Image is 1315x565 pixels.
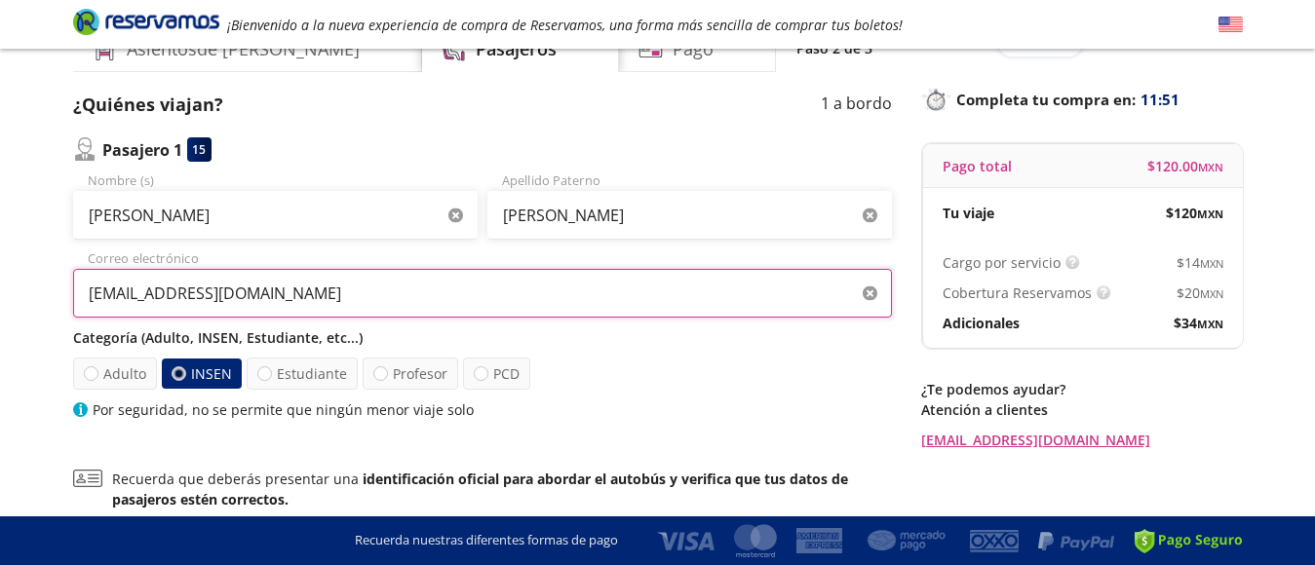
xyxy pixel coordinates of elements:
[1197,317,1223,331] small: MXN
[1198,160,1223,174] small: MXN
[73,191,478,240] input: Nombre (s)
[73,327,892,348] p: Categoría (Adulto, INSEN, Estudiante, etc...)
[1174,313,1223,333] span: $ 34
[187,137,212,162] div: 15
[673,36,714,62] h4: Pago
[73,358,157,390] label: Adulto
[93,399,474,420] p: Por seguridad, no se permite que ningún menor viaje solo
[227,16,903,34] em: ¡Bienvenido a la nueva experiencia de compra de Reservamos, una forma más sencilla de comprar tus...
[1141,89,1180,111] span: 11:51
[943,282,1092,303] p: Cobertura Reservamos
[921,86,1243,113] p: Completa tu compra en :
[921,430,1243,450] a: [EMAIL_ADDRESS][DOMAIN_NAME]
[1200,256,1223,271] small: MXN
[73,7,219,36] i: Brand Logo
[1147,156,1223,176] span: $ 120.00
[943,313,1020,333] p: Adicionales
[363,358,458,390] label: Profesor
[943,156,1012,176] p: Pago total
[247,358,358,390] label: Estudiante
[112,469,892,509] p: Recuerda que deberás presentar una
[476,36,557,62] h4: Pasajeros
[1166,203,1223,223] span: $ 120
[1200,286,1223,301] small: MXN
[73,7,219,42] a: Brand Logo
[73,269,892,318] input: Correo electrónico
[1202,452,1296,546] iframe: Messagebird Livechat Widget
[463,358,530,390] label: PCD
[921,379,1243,399] p: ¿Te podemos ayudar?
[1197,207,1223,221] small: MXN
[127,36,360,62] h4: Asientos de [PERSON_NAME]
[73,92,223,118] p: ¿Quiénes viajan?
[921,399,1243,420] p: Atención a clientes
[1218,13,1243,37] button: English
[112,470,848,508] b: identificación oficial para abordar el autobús y verifica que tus datos de pasajeros estén correc...
[355,531,618,550] p: Recuerda nuestras diferentes formas de pago
[821,92,892,118] p: 1 a bordo
[943,203,994,223] p: Tu viaje
[487,191,892,240] input: Apellido Paterno
[162,358,242,389] label: INSEN
[943,252,1061,273] p: Cargo por servicio
[1177,252,1223,273] span: $ 14
[1177,282,1223,303] span: $ 20
[102,138,182,162] p: Pasajero 1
